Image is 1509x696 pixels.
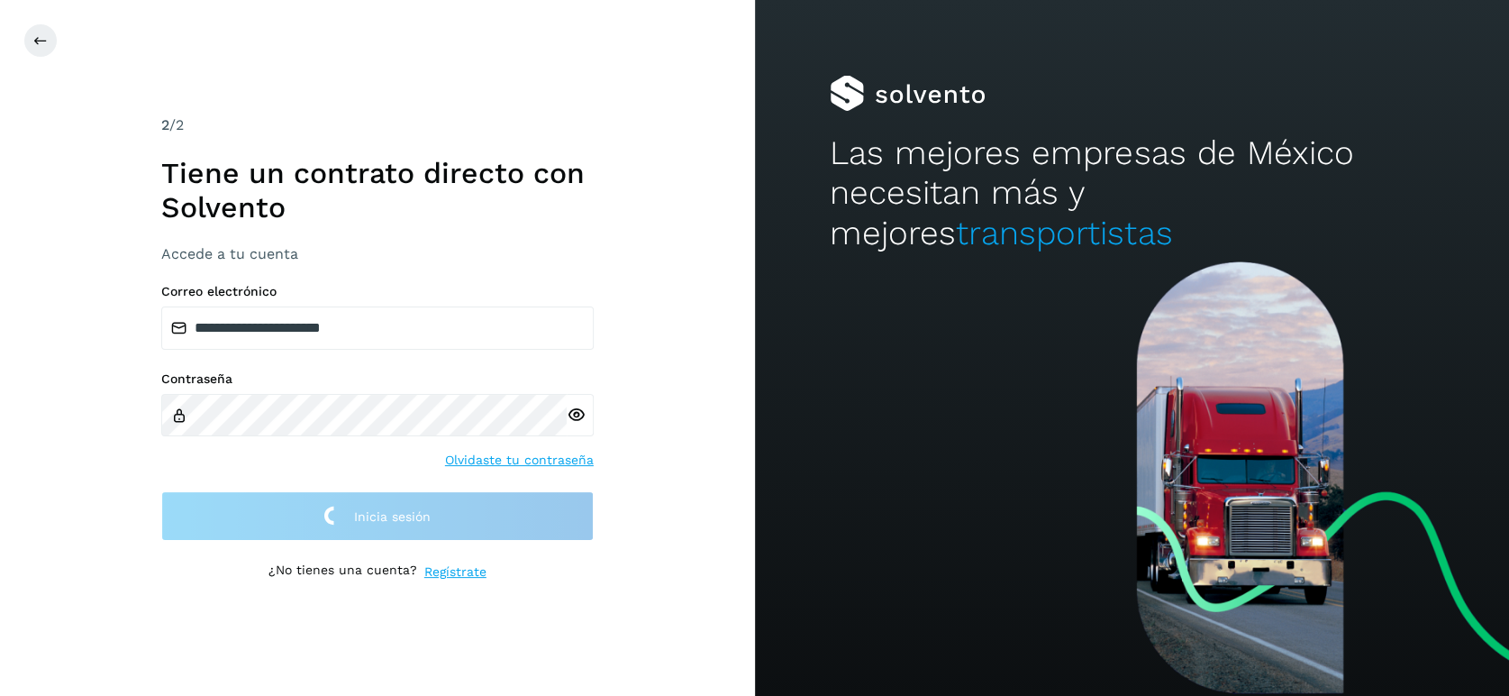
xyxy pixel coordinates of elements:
label: Correo electrónico [161,284,594,299]
button: Inicia sesión [161,491,594,541]
h1: Tiene un contrato directo con Solvento [161,156,594,225]
a: Olvidaste tu contraseña [445,451,594,470]
span: 2 [161,116,169,133]
div: /2 [161,114,594,136]
span: transportistas [956,214,1172,252]
span: Inicia sesión [354,510,431,523]
h2: Las mejores empresas de México necesitan más y mejores [830,133,1433,253]
a: Regístrate [424,563,486,582]
p: ¿No tienes una cuenta? [268,563,417,582]
h3: Accede a tu cuenta [161,245,594,262]
label: Contraseña [161,371,594,387]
